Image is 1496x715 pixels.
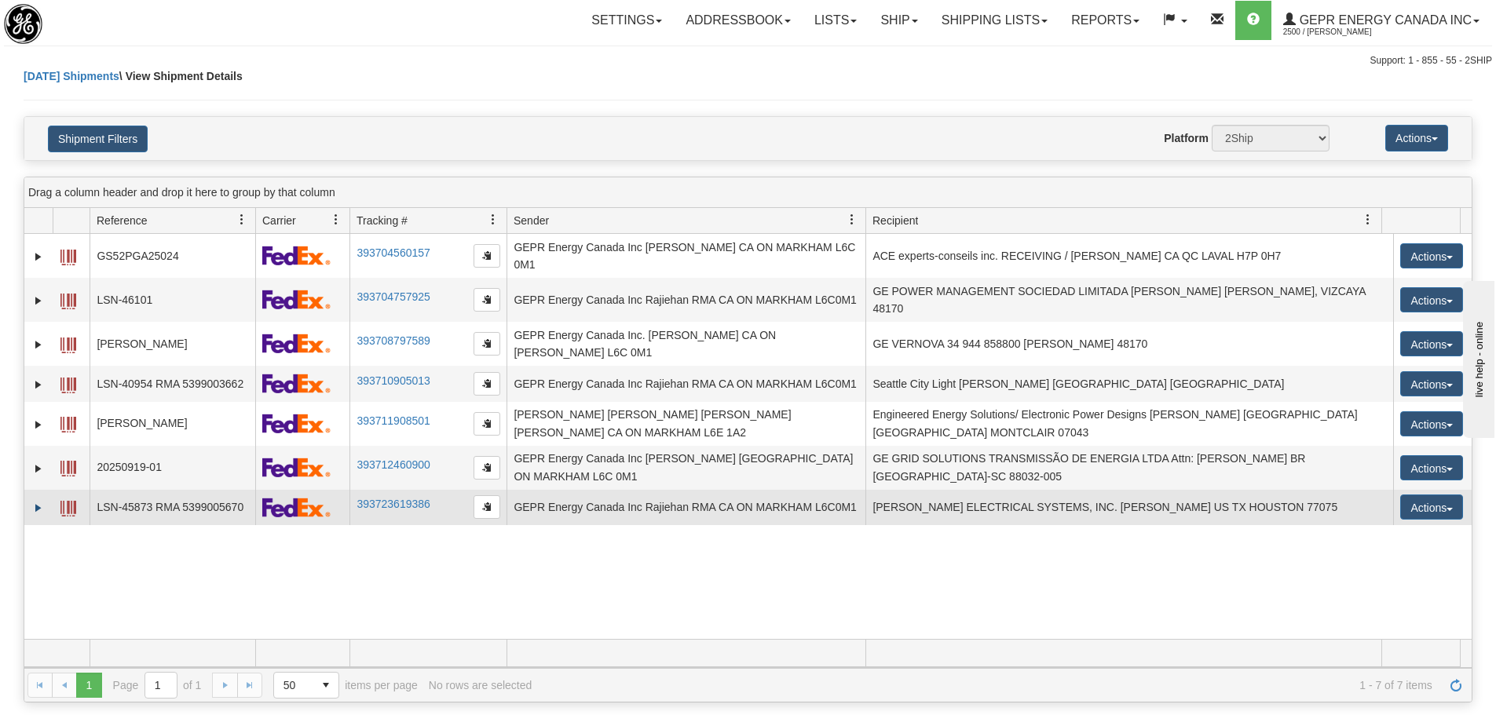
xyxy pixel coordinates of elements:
button: Actions [1400,494,1463,520]
a: Settings [580,1,674,40]
img: 2 - FedEx Express® [262,290,331,309]
a: Ship [869,1,929,40]
td: Seattle City Light [PERSON_NAME] [GEOGRAPHIC_DATA] [GEOGRAPHIC_DATA] [865,366,1393,402]
img: 2 - FedEx Express® [262,458,331,477]
a: 393723619386 [357,498,430,510]
th: Press ctrl + space to group [1381,208,1460,234]
label: Platform [1164,130,1209,146]
a: Expand [31,500,46,516]
span: GEPR Energy Canada Inc [1296,13,1472,27]
a: Label [60,330,76,356]
img: 2 - FedEx Express® [262,498,331,517]
button: Actions [1400,371,1463,396]
td: LSN-45873 RMA 5399005670 [90,490,255,526]
div: Support: 1 - 855 - 55 - 2SHIP [4,54,1492,67]
a: Reports [1059,1,1151,40]
a: Recipient filter column settings [1355,206,1381,233]
a: Label [60,410,76,435]
a: [DATE] Shipments [24,70,119,82]
button: Shipment Filters [48,126,148,152]
td: 20250919-01 [90,446,255,490]
th: Press ctrl + space to group [349,208,507,234]
td: Engineered Energy Solutions/ Electronic Power Designs [PERSON_NAME] [GEOGRAPHIC_DATA] [GEOGRAPHIC... [865,402,1393,446]
td: GE POWER MANAGEMENT SOCIEDAD LIMITADA [PERSON_NAME] [PERSON_NAME], VIZCAYA 48170 [865,278,1393,322]
a: Sender filter column settings [839,206,865,233]
a: 393708797589 [357,334,430,347]
a: Expand [31,293,46,308]
button: Actions [1400,411,1463,436]
a: Expand [31,461,46,476]
span: Recipient [872,213,918,228]
span: 2500 / [PERSON_NAME] [1283,24,1401,40]
th: Press ctrl + space to group [255,208,349,234]
a: Tracking # filter column settings [480,206,507,233]
input: Page 1 [145,673,177,698]
a: Expand [31,417,46,432]
a: 393704560157 [357,246,430,259]
th: Press ctrl + space to group [53,208,90,234]
div: live help - online [12,13,145,25]
td: GE VERNOVA 34 944 858800 [PERSON_NAME] 48170 [865,322,1393,366]
button: Copy to clipboard [474,412,500,436]
a: Refresh [1443,673,1469,698]
td: GEPR Energy Canada Inc [PERSON_NAME] [GEOGRAPHIC_DATA] ON MARKHAM L6C 0M1 [507,446,865,490]
td: GEPR Energy Canada Inc Rajiehan RMA CA ON MARKHAM L6C0M1 [507,278,865,322]
th: Press ctrl + space to group [90,208,255,234]
td: [PERSON_NAME] [90,322,255,366]
button: Actions [1400,455,1463,480]
span: 50 [283,677,304,693]
td: ACE experts-conseils inc. RECEIVING / [PERSON_NAME] CA QC LAVAL H7P 0H7 [865,234,1393,278]
span: Page 1 [76,673,101,698]
td: GS52PGA25024 [90,234,255,278]
span: \ View Shipment Details [119,70,243,82]
td: LSN-46101 [90,278,255,322]
button: Copy to clipboard [474,288,500,312]
span: Reference [97,213,148,228]
a: Label [60,370,76,396]
td: [PERSON_NAME] [90,402,255,446]
img: 2 - FedEx Express® [262,374,331,393]
td: [PERSON_NAME] [PERSON_NAME] [PERSON_NAME] [PERSON_NAME] CA ON MARKHAM L6E 1A2 [507,402,865,446]
a: Shipping lists [930,1,1059,40]
span: items per page [273,672,418,699]
span: Carrier [262,213,296,228]
a: 393712460900 [357,458,430,471]
span: select [313,673,338,698]
a: Expand [31,377,46,392]
button: Copy to clipboard [474,332,500,356]
span: Sender [514,213,549,228]
a: 393704757925 [357,290,430,303]
td: GEPR Energy Canada Inc Rajiehan RMA CA ON MARKHAM L6C0M1 [507,490,865,526]
span: 1 - 7 of 7 items [543,679,1432,691]
td: GE GRID SOLUTIONS TRANSMISSÃO DE ENERGIA LTDA Attn: [PERSON_NAME] BR [GEOGRAPHIC_DATA]-SC 88032-005 [865,446,1393,490]
button: Copy to clipboard [474,456,500,480]
a: Label [60,494,76,519]
a: 393711908501 [357,414,430,427]
a: GEPR Energy Canada Inc 2500 / [PERSON_NAME] [1271,1,1491,40]
td: GEPR Energy Canada Inc [PERSON_NAME] CA ON MARKHAM L6C 0M1 [507,234,865,278]
a: Expand [31,337,46,352]
a: Addressbook [674,1,803,40]
button: Copy to clipboard [474,372,500,396]
div: No rows are selected [429,679,532,691]
td: [PERSON_NAME] ELECTRICAL SYSTEMS, INC. [PERSON_NAME] US TX HOUSTON 77075 [865,490,1393,526]
th: Press ctrl + space to group [865,208,1381,234]
button: Actions [1385,125,1448,151]
a: Carrier filter column settings [323,206,349,233]
img: 2 - FedEx Express® [262,334,331,353]
button: Copy to clipboard [474,244,500,268]
button: Actions [1400,287,1463,312]
td: GEPR Energy Canada Inc. [PERSON_NAME] CA ON [PERSON_NAME] L6C 0M1 [507,322,865,366]
a: Label [60,243,76,268]
a: Expand [31,249,46,264]
div: grid grouping header [24,177,1472,208]
th: Press ctrl + space to group [507,208,865,234]
span: Page sizes drop down [273,672,339,699]
a: Label [60,454,76,479]
button: Actions [1400,243,1463,268]
a: Reference filter column settings [229,206,255,233]
a: Lists [803,1,869,40]
img: logo2500.jpg [4,4,42,44]
a: 393710905013 [357,374,430,387]
img: 2 - FedEx Express® [262,246,331,265]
